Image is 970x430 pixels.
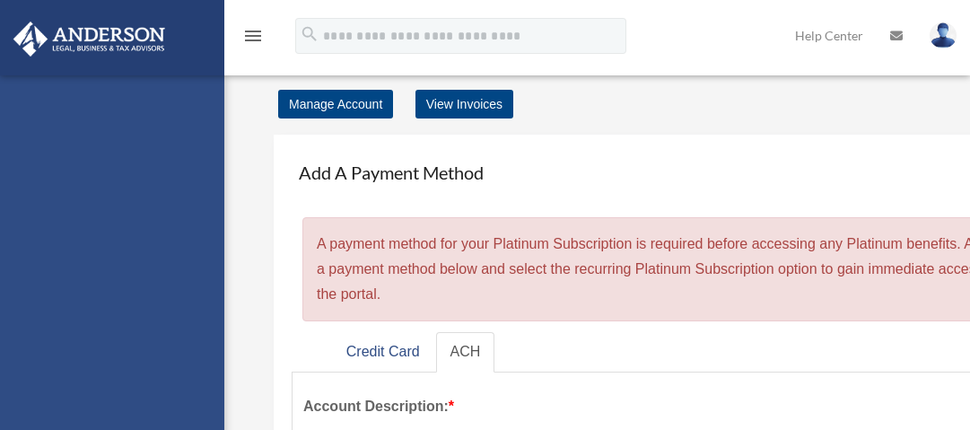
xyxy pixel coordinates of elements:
[278,90,393,118] a: Manage Account
[332,332,434,373] a: Credit Card
[303,394,660,419] label: Account Description:
[242,25,264,47] i: menu
[242,31,264,47] a: menu
[300,24,319,44] i: search
[436,332,495,373] a: ACH
[8,22,170,57] img: Anderson Advisors Platinum Portal
[415,90,513,118] a: View Invoices
[930,22,957,48] img: User Pic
